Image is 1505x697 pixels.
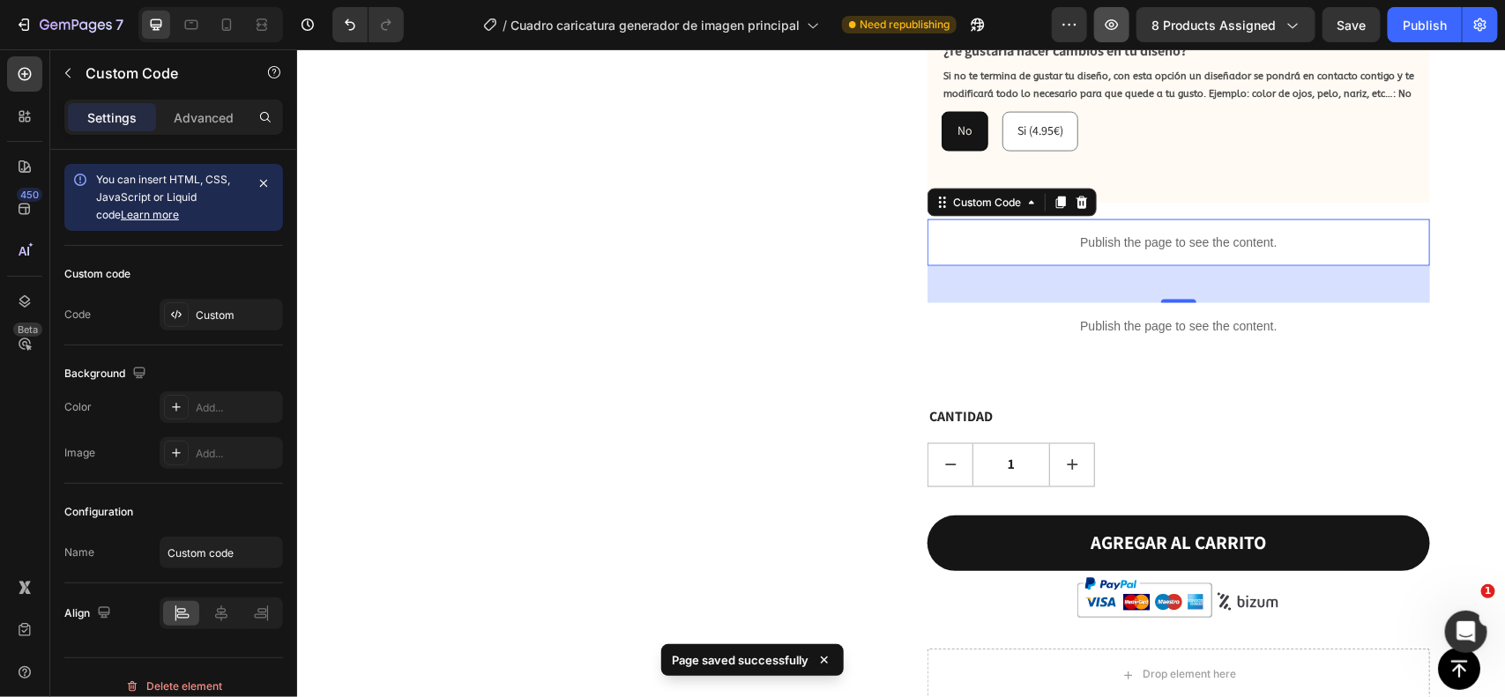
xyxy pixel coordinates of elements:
div: Color [64,399,92,415]
div: Background [64,362,150,386]
div: Code [64,307,91,323]
div: Custom [196,308,279,323]
button: Save [1322,7,1381,42]
div: Name [64,545,94,560]
button: Publish [1388,7,1462,42]
span: You can insert HTML, CSS, JavaScript or Liquid code [96,173,230,221]
iframe: Intercom live chat [1445,611,1487,653]
iframe: Design area [297,49,1505,697]
div: Add... [196,400,279,416]
p: Custom Code [86,63,235,84]
span: No [660,73,675,89]
p: Publish the page to see the content. [630,184,1133,203]
div: Beta [13,323,42,337]
span: Cuadro caricatura generador de imagen principal [510,16,800,34]
button: decrement [631,395,675,437]
legend: Si no te termina de gustar tu diseño, con esta opción un diseñador se pondrá en contacto contigo ... [644,17,1119,56]
span: 8 products assigned [1151,16,1276,34]
button: increment [753,395,797,437]
div: Custom code [64,266,130,282]
p: Advanced [174,108,234,127]
img: gempages_483376536569775130-bcb7888b-be74-401d-81fb-4e0de5b6ef36.png [776,522,987,573]
p: 7 [115,14,123,35]
div: 450 [17,188,42,202]
button: 7 [7,7,131,42]
div: Undo/Redo [332,7,404,42]
a: Learn more [121,208,179,221]
span: 1 [1481,584,1495,598]
p: CANTIDAD [632,357,1131,378]
div: AGREGAR AL CARRITO [794,480,970,508]
div: Custom Code [652,145,727,161]
p: Page saved successfully [672,651,808,669]
button: AGREGAR AL CARRITO [630,466,1133,523]
span: Save [1337,18,1367,33]
span: Need republishing [860,17,950,33]
div: Delete element [125,676,222,697]
input: quantity [675,395,753,437]
span: Si (4.95€) [720,73,766,89]
div: Publish [1403,16,1447,34]
div: Configuration [64,504,133,520]
div: Image [64,445,95,461]
span: / [503,16,507,34]
button: 8 products assigned [1136,7,1315,42]
p: Settings [87,108,137,127]
p: Publish the page to see the content. [630,268,1133,286]
div: Add... [196,446,279,462]
div: Align [64,602,115,626]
